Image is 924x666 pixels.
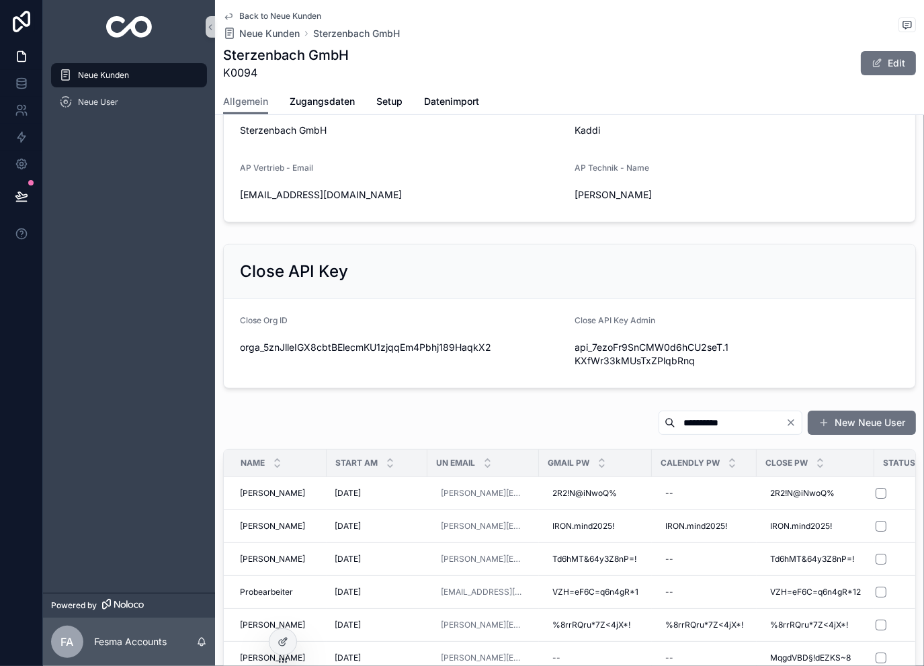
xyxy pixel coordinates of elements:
[240,653,305,663] span: [PERSON_NAME]
[335,653,419,663] a: [DATE]
[240,620,319,630] a: [PERSON_NAME]
[240,653,319,663] a: [PERSON_NAME]
[575,163,650,173] span: AP Technik - Name
[660,614,749,636] a: %8rrRQru*7Z<4jX*!
[335,488,419,499] a: [DATE]
[240,554,319,565] a: [PERSON_NAME]
[665,554,673,565] div: --
[240,488,305,499] span: [PERSON_NAME]
[335,554,361,565] span: [DATE]
[575,188,732,202] span: [PERSON_NAME]
[665,587,673,597] div: --
[547,614,644,636] a: %8rrRQru*7Z<4jX*!
[665,521,727,532] span: IRON.mind2025!
[665,653,673,663] div: --
[240,341,564,354] span: orga_5znJlleIGX8cbtBElecmKU1zjqqEm4Pbhj189HaqkX2
[435,581,531,603] a: [EMAIL_ADDRESS][DOMAIN_NAME]
[241,458,265,468] span: Name
[335,521,361,532] span: [DATE]
[575,315,656,325] span: Close API Key Admin
[665,488,673,499] div: --
[313,27,400,40] a: Sterzenbach GmbH
[376,89,403,116] a: Setup
[51,63,207,87] a: Neue Kunden
[552,554,636,565] span: Td6hMT&64y3Z8nP=!
[78,70,129,81] span: Neue Kunden
[575,124,732,137] span: Kaddi
[335,488,361,499] span: [DATE]
[547,581,644,603] a: VZH=eF6C=q6n4gR*1
[765,548,866,570] a: Td6hMT&64y3Z8nP=!
[765,458,808,468] span: Close Pw
[660,548,749,570] a: --
[552,488,617,499] span: 2R2!N@iNwoQ%
[335,521,419,532] a: [DATE]
[441,521,526,532] a: [PERSON_NAME][EMAIL_ADDRESS][DOMAIN_NAME]
[240,124,564,137] span: Sterzenbach GmbH
[239,11,321,22] span: Back to Neue Kunden
[240,315,288,325] span: Close Org ID
[660,581,749,603] a: --
[51,90,207,114] a: Neue User
[441,554,526,565] a: [PERSON_NAME][EMAIL_ADDRESS][DOMAIN_NAME]
[547,515,644,537] a: IRON.mind2025!
[376,95,403,108] span: Setup
[770,488,835,499] span: 2R2!N@iNwoQ%
[441,587,526,597] a: [EMAIL_ADDRESS][DOMAIN_NAME]
[660,483,749,504] a: --
[435,483,531,504] a: [PERSON_NAME][EMAIL_ADDRESS][DOMAIN_NAME]
[435,515,531,537] a: [PERSON_NAME][EMAIL_ADDRESS][DOMAIN_NAME]
[51,600,97,611] span: Powered by
[223,65,349,81] span: K0094
[43,54,215,132] div: scrollable content
[441,620,526,630] a: [PERSON_NAME][EMAIL_ADDRESS][DOMAIN_NAME]
[223,95,268,108] span: Allgemein
[765,614,866,636] a: %8rrRQru*7Z<4jX*!
[223,46,349,65] h1: Sterzenbach GmbH
[575,341,732,368] span: api_7ezoFr9SnCMW0d6hCU2seT.1KXfWr33kMUsTxZPlqbRnq
[223,27,300,40] a: Neue Kunden
[441,488,526,499] a: [PERSON_NAME][EMAIL_ADDRESS][DOMAIN_NAME]
[240,163,313,173] span: AP Vertrieb - Email
[61,634,74,650] span: FA
[335,587,361,597] span: [DATE]
[808,411,916,435] button: New Neue User
[435,548,531,570] a: [PERSON_NAME][EMAIL_ADDRESS][DOMAIN_NAME]
[78,97,118,108] span: Neue User
[436,458,475,468] span: UN Email
[239,27,300,40] span: Neue Kunden
[441,653,526,663] a: [PERSON_NAME][EMAIL_ADDRESS][DOMAIN_NAME]
[765,515,866,537] a: IRON.mind2025!
[665,620,743,630] span: %8rrRQru*7Z<4jX*!
[770,587,861,597] span: VZH=eF6C=q6n4gR*12
[240,521,319,532] a: [PERSON_NAME]
[552,620,630,630] span: %8rrRQru*7Z<4jX*!
[335,620,361,630] span: [DATE]
[240,587,293,597] span: Probearbeiter
[424,95,479,108] span: Datenimport
[861,51,916,75] button: Edit
[240,587,319,597] a: Probearbeiter
[290,89,355,116] a: Zugangsdaten
[770,620,848,630] span: %8rrRQru*7Z<4jX*!
[770,554,854,565] span: Td6hMT&64y3Z8nP=!
[548,458,589,468] span: Gmail Pw
[552,521,614,532] span: IRON.mind2025!
[770,653,851,663] span: MqgdVBD§!dEZKS~8
[240,620,305,630] span: [PERSON_NAME]
[547,548,644,570] a: Td6hMT&64y3Z8nP=!
[94,635,167,649] p: Fesma Accounts
[770,521,832,532] span: IRON.mind2025!
[335,458,378,468] span: Start am
[435,614,531,636] a: [PERSON_NAME][EMAIL_ADDRESS][DOMAIN_NAME]
[765,483,866,504] a: 2R2!N@iNwoQ%
[660,515,749,537] a: IRON.mind2025!
[552,653,560,663] div: --
[43,593,215,618] a: Powered by
[106,16,153,38] img: App logo
[424,89,479,116] a: Datenimport
[661,458,720,468] span: Calendly Pw
[240,521,305,532] span: [PERSON_NAME]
